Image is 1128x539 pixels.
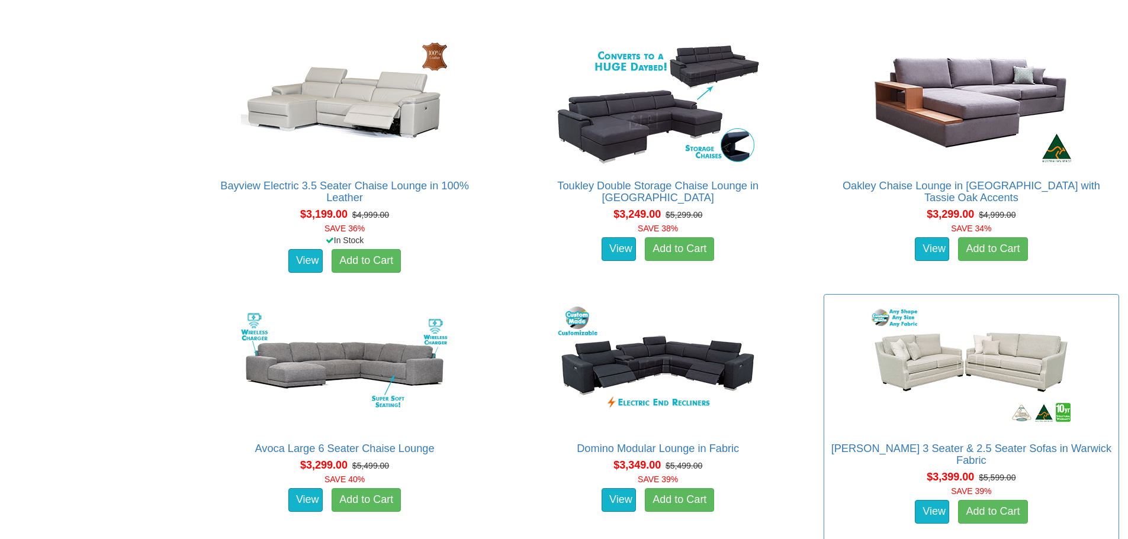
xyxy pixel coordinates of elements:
[551,38,764,168] img: Toukley Double Storage Chaise Lounge in Fabric
[979,473,1015,482] del: $5,599.00
[865,38,1078,168] img: Oakley Chaise Lounge in Fabric with Tassie Oak Accents
[288,249,323,273] a: View
[915,500,949,524] a: View
[958,237,1027,261] a: Add to Cart
[577,443,739,454] a: Domino Modular Lounge in Fabric
[352,210,389,220] del: $4,999.00
[557,180,759,204] a: Toukley Double Storage Chaise Lounge in [GEOGRAPHIC_DATA]
[288,488,323,512] a: View
[831,443,1111,466] a: [PERSON_NAME] 3 Seater & 2.5 Seater Sofas in Warwick Fabric
[865,301,1078,431] img: Adele 3 Seater & 2.5 Seater Sofas in Warwick Fabric
[927,208,974,220] span: $3,299.00
[666,461,702,470] del: $5,499.00
[194,234,494,246] div: In Stock
[300,459,348,471] span: $3,299.00
[645,237,714,261] a: Add to Cart
[220,180,469,204] a: Bayview Electric 3.5 Seater Chaise Lounge in 100% Leather
[613,459,661,471] span: $3,349.00
[551,301,764,431] img: Domino Modular Lounge in Fabric
[332,249,401,273] a: Add to Cart
[300,208,348,220] span: $3,199.00
[238,38,451,168] img: Bayview Electric 3.5 Seater Chaise Lounge in 100% Leather
[843,180,1100,204] a: Oakley Chaise Lounge in [GEOGRAPHIC_DATA] with Tassie Oak Accents
[915,237,949,261] a: View
[645,488,714,512] a: Add to Cart
[958,500,1027,524] a: Add to Cart
[666,210,702,220] del: $5,299.00
[951,486,991,496] font: SAVE 39%
[352,461,389,470] del: $5,499.00
[602,488,636,512] a: View
[613,208,661,220] span: $3,249.00
[602,237,636,261] a: View
[255,443,435,454] a: Avoca Large 6 Seater Chaise Lounge
[324,224,365,233] font: SAVE 36%
[951,224,991,233] font: SAVE 34%
[979,210,1015,220] del: $4,999.00
[638,475,678,484] font: SAVE 39%
[332,488,401,512] a: Add to Cart
[638,224,678,233] font: SAVE 38%
[927,471,974,483] span: $3,399.00
[238,301,451,431] img: Avoca Large 6 Seater Chaise Lounge
[324,475,365,484] font: SAVE 40%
